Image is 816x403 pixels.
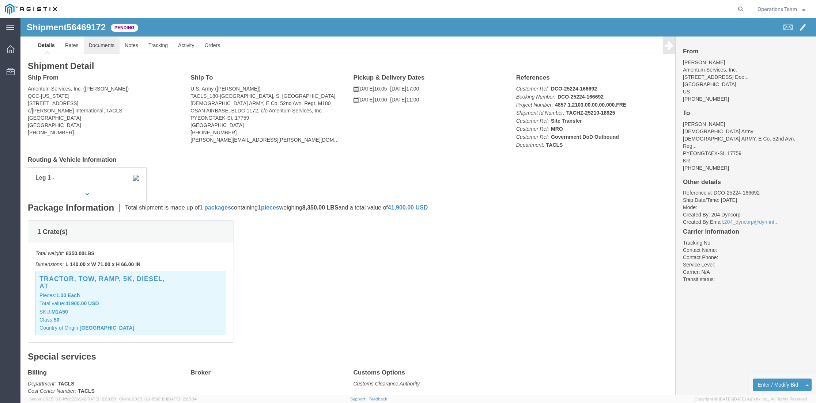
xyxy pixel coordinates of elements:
iframe: FS Legacy Container [20,18,816,395]
span: [DATE] 12:29:29 [86,397,116,401]
img: logo [5,4,57,15]
span: Copyright © [DATE]-[DATE] Agistix Inc., All Rights Reserved [695,396,807,402]
a: Support [350,397,369,401]
span: [DATE] 12:25:34 [167,397,197,401]
a: Feedback [369,397,387,401]
span: Operations Team [758,5,797,13]
span: Client: 2025.16.0-1592391 [119,397,197,401]
span: Server: 2025.16.0-1ffcc23b9e2 [29,397,116,401]
button: Operations Team [757,5,806,14]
